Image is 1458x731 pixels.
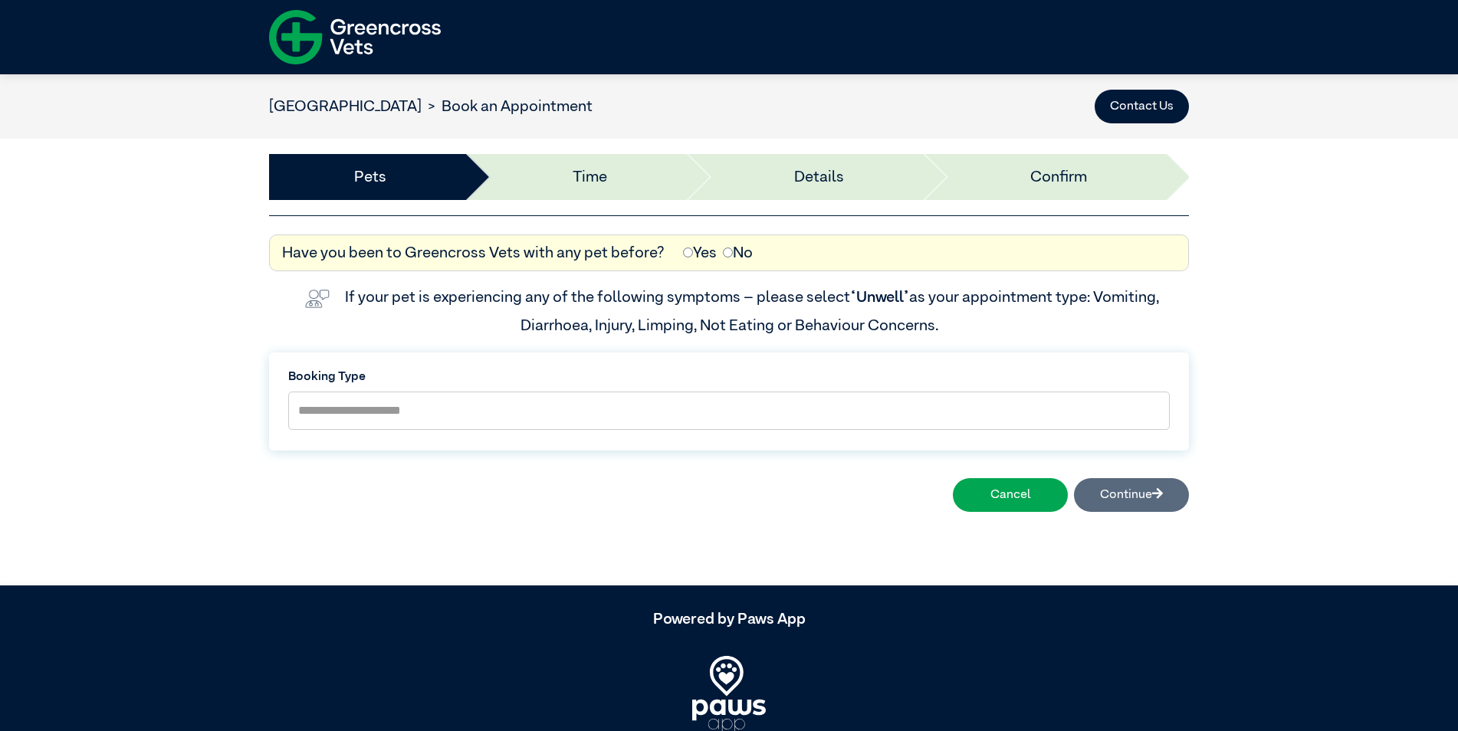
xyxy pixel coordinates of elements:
label: Yes [683,241,717,264]
img: vet [299,284,336,314]
a: [GEOGRAPHIC_DATA] [269,99,422,114]
li: Book an Appointment [422,95,593,118]
h5: Powered by Paws App [269,610,1189,628]
label: No [723,241,753,264]
img: f-logo [269,4,441,70]
button: Contact Us [1095,90,1189,123]
input: No [723,247,733,257]
label: Have you been to Greencross Vets with any pet before? [282,241,665,264]
input: Yes [683,247,693,257]
span: “Unwell” [850,290,909,305]
label: Booking Type [288,368,1170,386]
label: If your pet is experiencing any of the following symptoms – please select as your appointment typ... [345,290,1162,333]
nav: breadcrumb [269,95,593,118]
a: Pets [354,166,386,188]
button: Cancel [953,478,1068,512]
